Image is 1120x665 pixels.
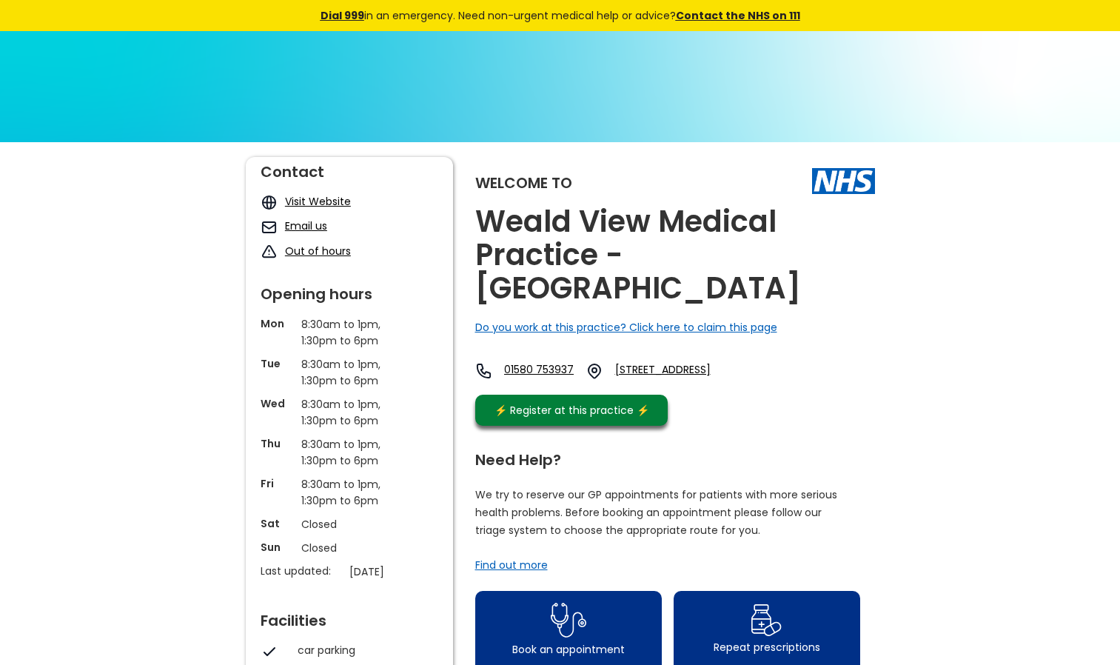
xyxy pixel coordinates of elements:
[751,601,782,640] img: repeat prescription icon
[285,244,351,258] a: Out of hours
[301,316,398,349] p: 8:30am to 1pm, 1:30pm to 6pm
[615,362,754,380] a: [STREET_ADDRESS]
[301,476,398,509] p: 8:30am to 1pm, 1:30pm to 6pm
[301,540,398,556] p: Closed
[551,598,586,642] img: book appointment icon
[261,356,294,371] p: Tue
[261,516,294,531] p: Sat
[475,558,548,572] a: Find out more
[812,168,875,193] img: The NHS logo
[475,176,572,190] div: Welcome to
[285,218,327,233] a: Email us
[261,316,294,331] p: Mon
[349,564,446,580] p: [DATE]
[285,194,351,209] a: Visit Website
[261,244,278,261] img: exclamation icon
[475,320,777,335] a: Do you work at this practice? Click here to claim this page
[586,362,603,380] img: practice location icon
[512,642,625,657] div: Book an appointment
[301,356,398,389] p: 8:30am to 1pm, 1:30pm to 6pm
[261,396,294,411] p: Wed
[301,436,398,469] p: 8:30am to 1pm, 1:30pm to 6pm
[475,362,493,380] img: telephone icon
[261,279,438,301] div: Opening hours
[475,395,668,426] a: ⚡️ Register at this practice ⚡️
[261,218,278,235] img: mail icon
[475,445,860,467] div: Need Help?
[261,436,294,451] p: Thu
[261,476,294,491] p: Fri
[321,8,364,23] a: Dial 999
[487,402,657,418] div: ⚡️ Register at this practice ⚡️
[261,194,278,211] img: globe icon
[475,205,875,305] h2: Weald View Medical Practice - [GEOGRAPHIC_DATA]
[261,540,294,555] p: Sun
[220,7,901,24] div: in an emergency. Need non-urgent medical help or advice?
[261,157,438,179] div: Contact
[261,564,342,578] p: Last updated:
[676,8,800,23] a: Contact the NHS on 111
[301,396,398,429] p: 8:30am to 1pm, 1:30pm to 6pm
[301,516,398,532] p: Closed
[504,362,574,380] a: 01580 753937
[298,643,431,658] div: car parking
[261,606,438,628] div: Facilities
[475,486,838,539] p: We try to reserve our GP appointments for patients with more serious health problems. Before book...
[714,640,820,655] div: Repeat prescriptions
